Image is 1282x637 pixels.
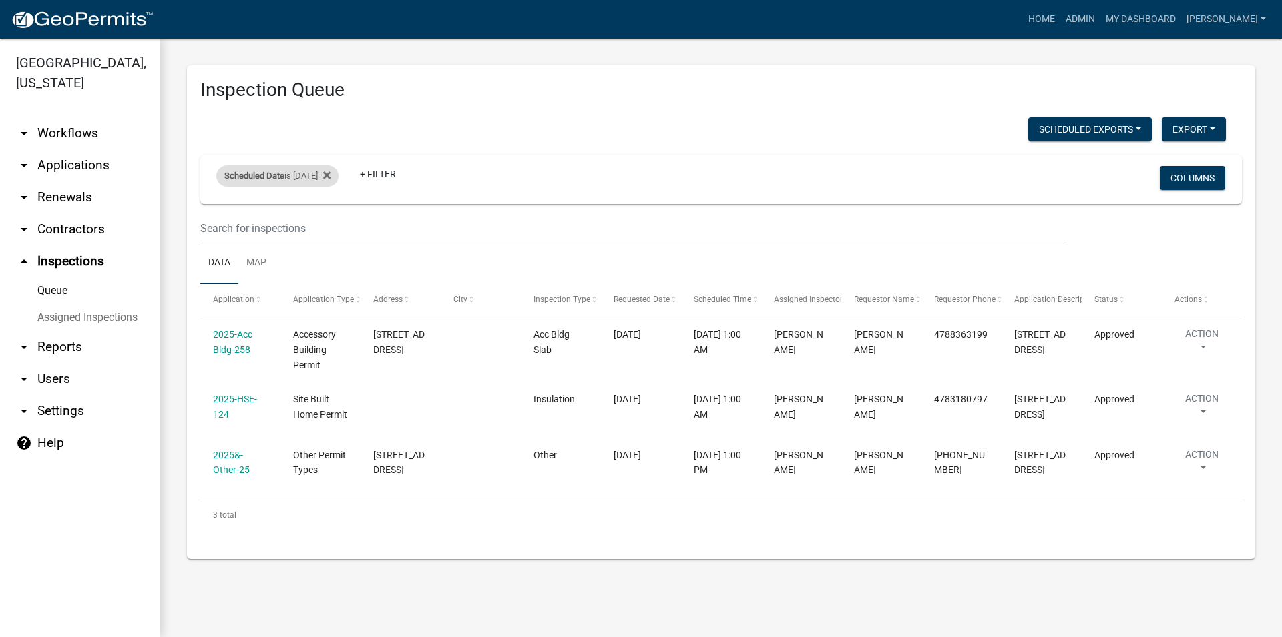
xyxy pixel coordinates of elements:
span: 4783180797 [934,394,988,404]
input: Search for inspections [200,215,1065,242]
span: Acc Bldg Slab [533,329,570,355]
span: Application [213,295,254,304]
span: Jeremy [774,394,823,420]
span: Tammie [774,450,823,476]
i: arrow_drop_up [16,253,32,269]
span: Address [373,295,403,304]
span: Scheduled Time [694,295,751,304]
span: Approved [1094,329,1134,340]
datatable-header-cell: Inspection Type [521,284,601,316]
span: 282 Hickory DR [1014,329,1066,355]
a: Home [1023,7,1060,32]
i: arrow_drop_down [16,189,32,205]
div: 3 total [200,498,1242,532]
a: 2025-HSE-124 [213,394,257,420]
datatable-header-cell: Status [1082,284,1162,316]
datatable-header-cell: Requested Date [601,284,681,316]
div: is [DATE] [216,165,339,187]
span: Insulation [533,394,575,404]
span: Actions [1174,295,1202,304]
span: 282 HICKORY DR [373,329,425,355]
span: 09/05/2025 [614,394,641,404]
datatable-header-cell: Requestor Phone [921,284,1002,316]
a: + Filter [349,162,407,186]
span: Scheduled Date [224,171,284,181]
a: Map [238,242,274,285]
span: Approved [1094,394,1134,404]
i: arrow_drop_down [16,371,32,387]
span: 260 DEERWOOD CIR [373,450,425,476]
datatable-header-cell: Assigned Inspector [761,284,841,316]
button: Scheduled Exports [1028,117,1152,141]
span: Approved [1094,450,1134,460]
button: Export [1162,117,1226,141]
i: help [16,435,32,451]
span: 4788363199 [934,329,988,340]
span: 260 DEERWOOD CIR [1014,450,1066,476]
i: arrow_drop_down [16,125,32,141]
button: Action [1174,392,1229,425]
a: My Dashboard [1100,7,1181,32]
span: Jeremy [774,329,823,355]
button: Columns [1160,166,1225,190]
a: [PERSON_NAME] [1181,7,1271,32]
span: Requestor Name [854,295,914,304]
span: jacob walker [854,394,903,420]
button: Action [1174,327,1229,360]
span: Requestor Phone [934,295,996,304]
span: Assigned Inspector [774,295,843,304]
a: 2025-Acc Bldg-258 [213,329,252,355]
span: Layla Kriz [854,329,903,355]
span: 8104 Hwy 80 W [1014,394,1066,420]
span: Accessory Building Permit [293,329,336,370]
datatable-header-cell: Address [361,284,441,316]
button: Action [1174,448,1229,481]
span: Requested Date [614,295,670,304]
i: arrow_drop_down [16,221,32,237]
datatable-header-cell: Application [200,284,280,316]
a: 2025&-Other-25 [213,450,250,476]
datatable-header-cell: Application Type [280,284,361,316]
div: [DATE] 1:00 AM [694,327,749,358]
datatable-header-cell: Requestor Name [841,284,921,316]
div: [DATE] 1:00 PM [694,448,749,478]
span: Status [1094,295,1118,304]
div: [DATE] 1:00 AM [694,392,749,422]
span: Other [533,450,557,460]
i: arrow_drop_down [16,339,32,355]
span: Application Description [1014,295,1098,304]
span: Other Permit Types [293,450,346,476]
h3: Inspection Queue [200,79,1242,101]
span: 478-836-3199 [934,450,985,476]
i: arrow_drop_down [16,403,32,419]
span: 09/05/2025 [614,329,641,340]
span: Inspection Type [533,295,590,304]
a: Admin [1060,7,1100,32]
span: Application Type [293,295,354,304]
span: Site Built Home Permit [293,394,347,420]
datatable-header-cell: City [441,284,521,316]
datatable-header-cell: Actions [1162,284,1242,316]
span: City [453,295,467,304]
datatable-header-cell: Application Description [1002,284,1082,316]
a: Data [200,242,238,285]
datatable-header-cell: Scheduled Time [681,284,761,316]
i: arrow_drop_down [16,157,32,173]
span: Tammie [854,450,903,476]
span: 09/05/2025 [614,450,641,460]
